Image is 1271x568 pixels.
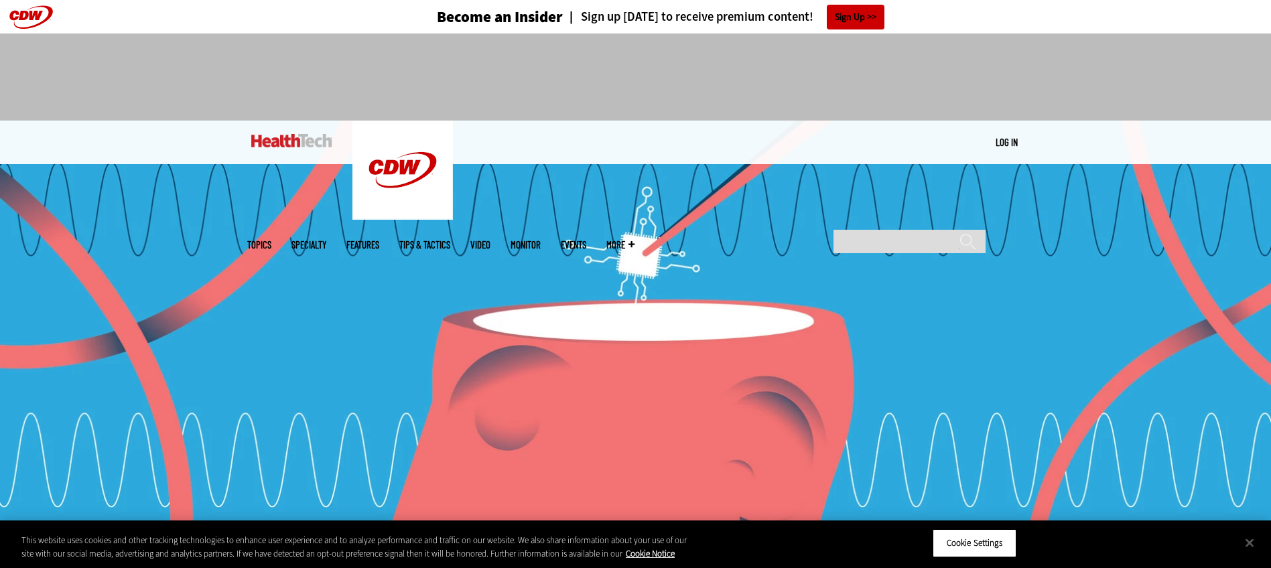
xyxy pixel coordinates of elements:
[346,240,379,250] a: Features
[511,240,541,250] a: MonITor
[392,47,880,107] iframe: advertisement
[996,136,1018,148] a: Log in
[563,11,813,23] a: Sign up [DATE] to receive premium content!
[470,240,490,250] a: Video
[561,240,586,250] a: Events
[933,529,1016,557] button: Cookie Settings
[247,240,271,250] span: Topics
[352,209,453,223] a: CDW
[251,134,332,147] img: Home
[626,548,675,559] a: More information about your privacy
[21,534,699,560] div: This website uses cookies and other tracking technologies to enhance user experience and to analy...
[827,5,884,29] a: Sign Up
[399,240,450,250] a: Tips & Tactics
[437,9,563,25] h3: Become an Insider
[352,121,453,220] img: Home
[387,9,563,25] a: Become an Insider
[1235,528,1264,557] button: Close
[291,240,326,250] span: Specialty
[606,240,634,250] span: More
[996,135,1018,149] div: User menu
